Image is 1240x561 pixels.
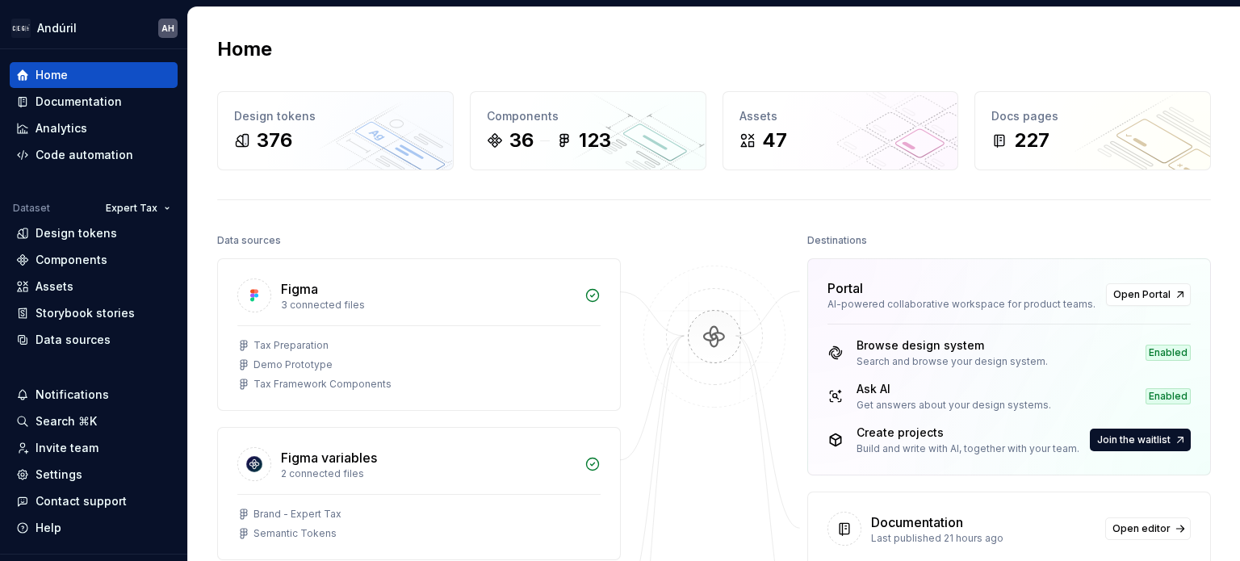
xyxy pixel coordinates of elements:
a: Design tokens376 [217,91,454,170]
a: Components [10,247,178,273]
div: Design tokens [36,225,117,241]
div: 3 connected files [281,299,575,312]
span: Join the waitlist [1097,433,1171,446]
div: 227 [1014,128,1049,153]
a: Assets47 [723,91,959,170]
span: Expert Tax [106,202,157,215]
a: Assets [10,274,178,299]
div: 47 [762,128,787,153]
span: Open editor [1112,522,1171,535]
a: Code automation [10,142,178,168]
div: Andúril [37,20,77,36]
div: Settings [36,467,82,483]
div: Brand - Expert Tax [253,508,341,521]
div: Demo Prototype [253,358,333,371]
a: Components36123 [470,91,706,170]
div: AI-powered collaborative workspace for product teams. [827,298,1096,311]
img: 572984b3-56a8-419d-98bc-7b186c70b928.png [11,19,31,38]
a: Data sources [10,327,178,353]
div: Enabled [1146,388,1191,404]
div: Data sources [36,332,111,348]
button: Contact support [10,488,178,514]
a: Design tokens [10,220,178,246]
div: Documentation [871,513,963,532]
div: Dataset [13,202,50,215]
button: Expert Tax [98,197,178,220]
div: 376 [257,128,292,153]
a: Settings [10,462,178,488]
div: Figma variables [281,448,377,467]
div: Tax Framework Components [253,378,392,391]
div: Notifications [36,387,109,403]
div: Home [36,67,68,83]
div: Semantic Tokens [253,527,337,540]
h2: Home [217,36,272,62]
div: Components [36,252,107,268]
div: Design tokens [234,108,437,124]
div: Invite team [36,440,98,456]
div: Documentation [36,94,122,110]
div: Storybook stories [36,305,135,321]
a: Storybook stories [10,300,178,326]
div: Assets [36,278,73,295]
div: Assets [739,108,942,124]
button: Search ⌘K [10,408,178,434]
a: Home [10,62,178,88]
a: Open Portal [1106,283,1191,306]
a: Figma variables2 connected filesBrand - Expert TaxSemantic Tokens [217,427,621,560]
div: Search and browse your design system. [857,355,1048,368]
div: Get answers about your design systems. [857,399,1051,412]
div: Figma [281,279,318,299]
div: Contact support [36,493,127,509]
button: Join the waitlist [1090,429,1191,451]
a: Documentation [10,89,178,115]
a: Analytics [10,115,178,141]
div: Build and write with AI, together with your team. [857,442,1079,455]
div: Data sources [217,229,281,252]
div: 123 [579,128,611,153]
div: Portal [827,278,863,298]
div: Analytics [36,120,87,136]
button: AndúrilAH [3,10,184,45]
a: Invite team [10,435,178,461]
div: Help [36,520,61,536]
div: Tax Preparation [253,339,329,352]
button: Help [10,515,178,541]
div: Destinations [807,229,867,252]
div: AH [161,22,174,35]
div: 36 [509,128,534,153]
div: Enabled [1146,345,1191,361]
div: Last published 21 hours ago [871,532,1095,545]
button: Notifications [10,382,178,408]
div: Create projects [857,425,1079,441]
div: Code automation [36,147,133,163]
a: Open editor [1105,517,1191,540]
a: Docs pages227 [974,91,1211,170]
div: 2 connected files [281,467,575,480]
div: Docs pages [991,108,1194,124]
span: Open Portal [1113,288,1171,301]
div: Components [487,108,689,124]
div: Search ⌘K [36,413,97,429]
div: Ask AI [857,381,1051,397]
a: Figma3 connected filesTax PreparationDemo PrototypeTax Framework Components [217,258,621,411]
div: Browse design system [857,337,1048,354]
